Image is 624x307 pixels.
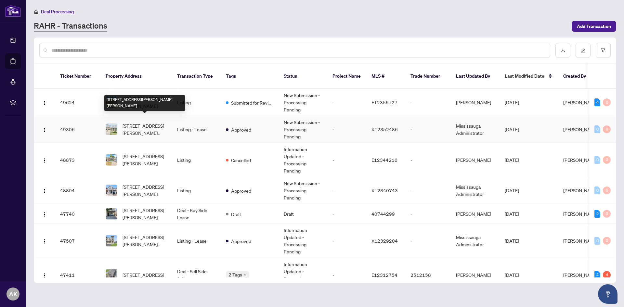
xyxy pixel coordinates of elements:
span: download [561,48,565,53]
td: - [405,204,451,224]
td: [PERSON_NAME] [451,89,500,116]
th: Property Address [100,64,172,89]
span: E12312754 [371,272,397,278]
th: Created By [558,64,597,89]
span: Add Transaction [577,21,611,32]
button: Logo [39,209,50,219]
span: filter [601,48,605,53]
td: - [327,143,366,177]
span: [STREET_ADDRESS][PERSON_NAME] [123,153,167,167]
button: edit [576,43,591,58]
span: Cancelled [231,157,251,164]
td: - [405,177,451,204]
td: Mississauga Administrator [451,224,500,258]
span: E12356127 [371,99,397,105]
td: Mississauga Administrator [451,177,500,204]
img: Logo [42,127,47,133]
span: [STREET_ADDRESS][PERSON_NAME] [123,183,167,198]
td: 48873 [55,143,100,177]
td: 48804 [55,177,100,204]
td: Listing [172,143,221,177]
img: Logo [42,188,47,194]
td: 47740 [55,204,100,224]
td: - [405,143,451,177]
img: Logo [42,212,47,217]
th: Tags [221,64,279,89]
img: thumbnail-img [106,154,117,165]
span: Submitted for Review [231,99,273,106]
td: 49306 [55,116,100,143]
td: - [405,89,451,116]
span: X12329204 [371,238,398,244]
div: 0 [603,237,611,245]
img: logo [5,5,21,17]
td: New Submission - Processing Pending [279,89,327,116]
button: Logo [39,185,50,196]
button: Logo [39,270,50,280]
span: [PERSON_NAME] [563,99,598,105]
span: [PERSON_NAME] [563,272,598,278]
span: [DATE] [505,187,519,193]
button: Add Transaction [572,21,616,32]
td: New Submission - Processing Pending [279,116,327,143]
td: 47411 [55,258,100,292]
img: Logo [42,100,47,106]
div: 0 [594,186,600,194]
div: 4 [603,271,611,279]
span: 2 Tags [228,271,242,278]
td: - [327,258,366,292]
th: Status [279,64,327,89]
img: Logo [42,158,47,163]
span: [STREET_ADDRESS][PERSON_NAME][PERSON_NAME] [123,122,167,136]
span: E12344216 [371,157,397,163]
td: 47507 [55,224,100,258]
span: [DATE] [505,99,519,105]
td: Mississauga Administrator [451,116,500,143]
span: [DATE] [505,157,519,163]
td: Listing - Lease [172,224,221,258]
a: RAHR - Transactions [34,20,107,32]
td: Listing [172,89,221,116]
td: Information Updated - Processing Pending [279,258,327,292]
span: [PERSON_NAME] [563,126,598,132]
button: filter [596,43,611,58]
span: Approved [231,126,251,133]
div: 0 [594,156,600,164]
td: Information Updated - Processing Pending [279,143,327,177]
th: Ticket Number [55,64,100,89]
span: [DATE] [505,238,519,244]
td: - [405,116,451,143]
button: Logo [39,124,50,134]
span: [STREET_ADDRESS][PERSON_NAME][PERSON_NAME] [123,234,167,248]
span: [STREET_ADDRESS] [123,271,164,278]
td: 49624 [55,89,100,116]
span: Approved [231,237,251,245]
span: Approved [231,187,251,194]
span: [DATE] [505,126,519,132]
button: Logo [39,236,50,246]
th: Transaction Type [172,64,221,89]
td: - [327,224,366,258]
img: thumbnail-img [106,124,117,135]
span: [PERSON_NAME] [563,157,598,163]
td: [PERSON_NAME] [451,143,500,177]
td: New Submission - Processing Pending [279,177,327,204]
td: Listing - Lease [172,116,221,143]
td: 2512158 [405,258,451,292]
div: 0 [603,156,611,164]
span: [PERSON_NAME] [563,211,598,217]
span: Last Modified Date [505,72,544,80]
img: Logo [42,239,47,244]
div: 0 [603,210,611,218]
button: Logo [39,97,50,108]
div: 4 [594,98,600,106]
th: MLS # [366,64,405,89]
button: Logo [39,155,50,165]
span: down [243,273,247,276]
div: 0 [603,186,611,194]
span: [DATE] [505,211,519,217]
img: Logo [42,273,47,278]
img: thumbnail-img [106,208,117,219]
th: Trade Number [405,64,451,89]
th: Last Updated By [451,64,500,89]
